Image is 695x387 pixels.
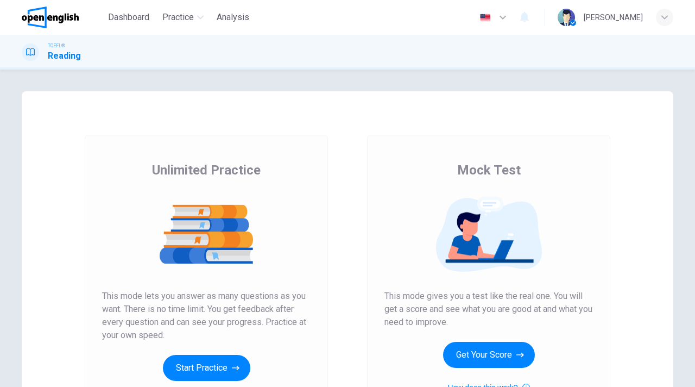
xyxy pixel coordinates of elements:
button: Get Your Score [443,342,535,368]
button: Start Practice [163,355,250,381]
img: en [478,14,492,22]
img: Profile picture [558,9,575,26]
img: OpenEnglish logo [22,7,79,28]
button: Practice [158,8,208,27]
span: Mock Test [457,161,521,179]
span: This mode gives you a test like the real one. You will get a score and see what you are good at a... [384,290,593,329]
span: Analysis [217,11,249,24]
h1: Reading [48,49,81,63]
span: TOEFL® [48,42,65,49]
span: Practice [162,11,194,24]
div: [PERSON_NAME] [584,11,643,24]
span: Dashboard [108,11,149,24]
span: This mode lets you answer as many questions as you want. There is no time limit. You get feedback... [102,290,311,342]
button: Analysis [212,8,254,27]
span: Unlimited Practice [152,161,261,179]
button: Dashboard [104,8,154,27]
a: OpenEnglish logo [22,7,104,28]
